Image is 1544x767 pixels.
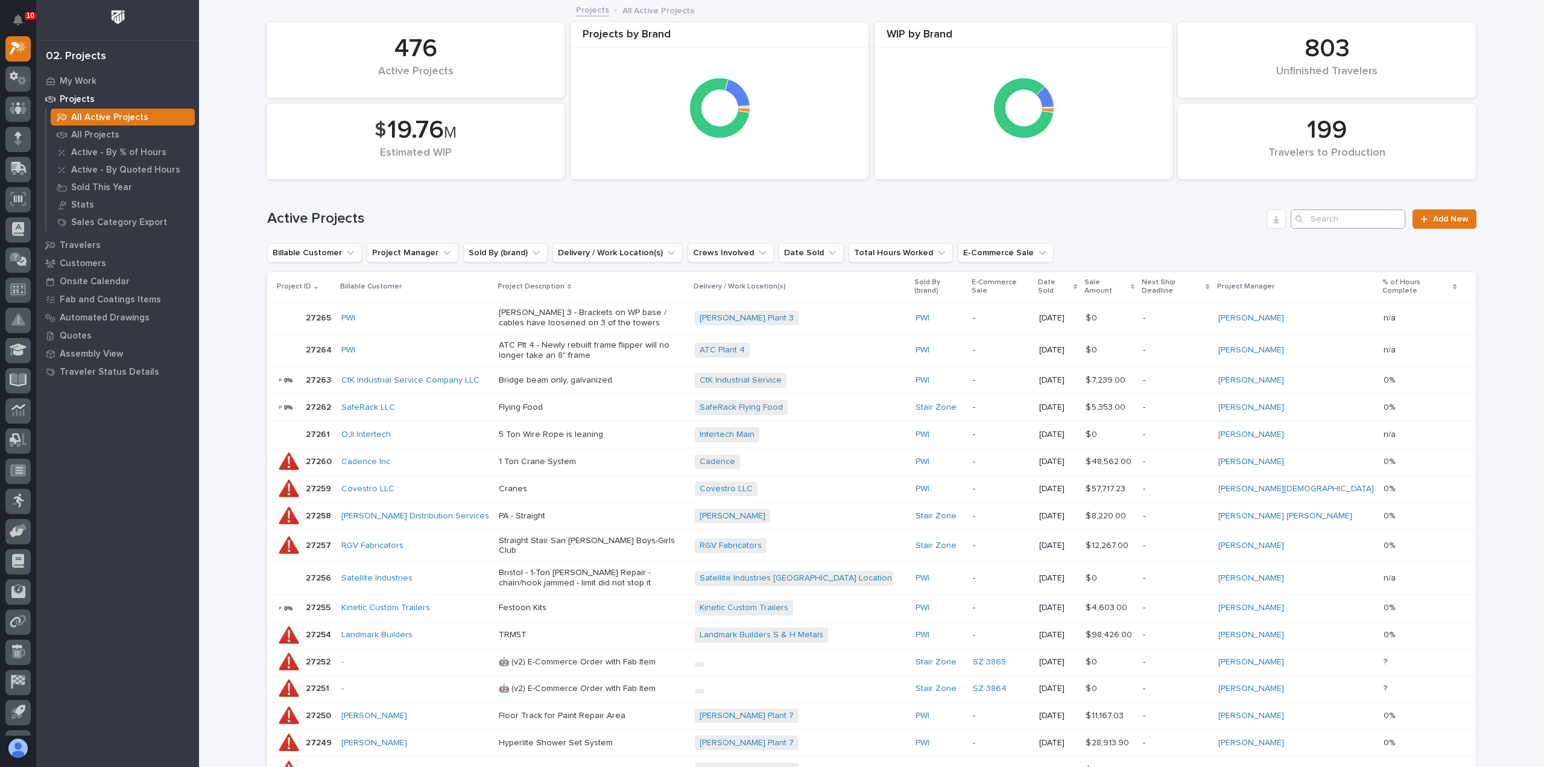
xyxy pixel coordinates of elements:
[267,448,1476,476] tr: 2726027260 Cadence Inc 1 Ton Crane SystemCadence PWI -[DATE]$ 48,562.00$ 48,562.00 -[PERSON_NAME]...
[700,457,735,467] a: Cadence
[499,630,685,640] p: TRM5T
[973,603,1029,613] p: -
[973,345,1029,355] p: -
[1086,400,1128,413] p: $ 5,353.00
[916,657,957,667] a: Stair Zone
[1143,345,1208,355] p: -
[5,7,31,33] button: Notifications
[916,738,929,748] a: PWI
[916,375,929,386] a: PWI
[1086,482,1128,494] p: $ 57,717.23
[36,290,199,308] a: Fab and Coatings Items
[1384,343,1398,355] p: n/a
[1142,276,1203,298] p: Next Ship Deadline
[1291,209,1405,229] div: Search
[499,375,685,386] p: Bridge beam only, galvanized
[341,603,430,613] a: Kinetic Custom Trailers
[875,28,1172,48] div: WIP by Brand
[287,65,544,91] div: Active Projects
[1084,276,1128,298] p: Sale Amount
[36,72,199,90] a: My Work
[499,657,685,667] p: 🤖 (v2) E-Commerce Order with Fab Item
[463,243,548,263] button: Sold By (brand)
[46,50,106,63] div: 02. Projects
[46,196,199,213] a: Stats
[1039,403,1076,413] p: [DATE]
[973,313,1029,323] p: -
[700,375,782,386] a: CtK Industrial Service
[973,457,1029,467] p: -
[1218,573,1284,584] a: [PERSON_NAME]
[700,511,765,521] a: [PERSON_NAME]
[1143,573,1208,584] p: -
[1086,736,1131,748] p: $ 28,913.90
[499,711,685,721] p: Floor Track for Paint Repair Area
[46,126,199,143] a: All Projects
[1198,65,1455,91] div: Unfinished Travelers
[60,367,159,378] p: Traveler Status Details
[1086,427,1099,440] p: $ 0
[444,125,457,141] span: M
[1143,711,1208,721] p: -
[499,684,685,694] p: 🤖 (v2) E-Commerce Order with Fab Item
[1384,628,1397,640] p: 0%
[1143,313,1208,323] p: -
[46,109,199,126] a: All Active Projects
[700,403,783,413] a: SafeRack Flying Food
[1086,509,1128,521] p: $ 8,220.00
[267,594,1476,622] tr: 2725527255 Kinetic Custom Trailers Festoon KitsKinetic Custom Trailers PWI -[DATE]$ 4,603.00$ 4,6...
[60,76,96,87] p: My Work
[1039,313,1076,323] p: [DATE]
[60,258,106,269] p: Customers
[306,708,334,721] p: 27250
[341,573,413,584] a: Satellite Industries
[306,628,334,640] p: 27254
[916,603,929,613] a: PWI
[1413,209,1476,229] a: Add New
[1218,484,1374,494] a: [PERSON_NAME][DEMOGRAPHIC_DATA]
[1433,215,1469,223] span: Add New
[1086,454,1134,467] p: $ 48,562.00
[267,210,1262,228] h1: Active Projects
[1143,684,1208,694] p: -
[267,367,1476,394] tr: 2726327263 CtK Industrial Service Company LLC Bridge beam only, galvanizedCtK Industrial Service ...
[779,243,844,263] button: Date Sold
[36,363,199,381] a: Traveler Status Details
[1384,482,1397,494] p: 0%
[1382,276,1451,298] p: % of Hours Complete
[571,28,868,48] div: Projects by Brand
[499,308,685,328] p: [PERSON_NAME] 3 - Brackets on WP base / cables have loosened on 3 of the towers
[71,182,132,193] p: Sold This Year
[306,655,333,667] p: 27252
[973,657,1006,667] a: SZ 3865
[1086,600,1130,613] p: $ 4,603.00
[973,484,1029,494] p: -
[60,276,130,287] p: Onsite Calendar
[306,373,334,386] p: 27263
[1218,457,1284,467] a: [PERSON_NAME]
[306,600,333,613] p: 27255
[499,511,685,521] p: PA - Straight
[71,200,94,211] p: Stats
[107,6,129,28] img: Workspace Logo
[700,711,794,721] a: [PERSON_NAME] Plant 7
[1143,403,1208,413] p: -
[1086,655,1099,667] p: $ 0
[60,331,92,342] p: Quotes
[1384,708,1397,721] p: 0%
[341,630,413,640] a: Landmark Builders
[1039,511,1076,521] p: [DATE]
[694,280,786,293] p: Delivery / Work Location(s)
[306,736,334,748] p: 27249
[367,243,458,263] button: Project Manager
[36,345,199,363] a: Assembly View
[36,308,199,326] a: Automated Drawings
[916,313,929,323] a: PWI
[916,573,929,584] a: PWI
[916,484,929,494] a: PWI
[267,530,1476,562] tr: 2725727257 RGV Fabricators Straight Stair San [PERSON_NAME] Boys-Girls ClubRGV Fabricators Stair ...
[1384,373,1397,386] p: 0%
[499,603,685,613] p: Festoon Kits
[499,536,685,556] p: Straight Stair San [PERSON_NAME] Boys-Girls Club
[341,345,355,355] a: PWI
